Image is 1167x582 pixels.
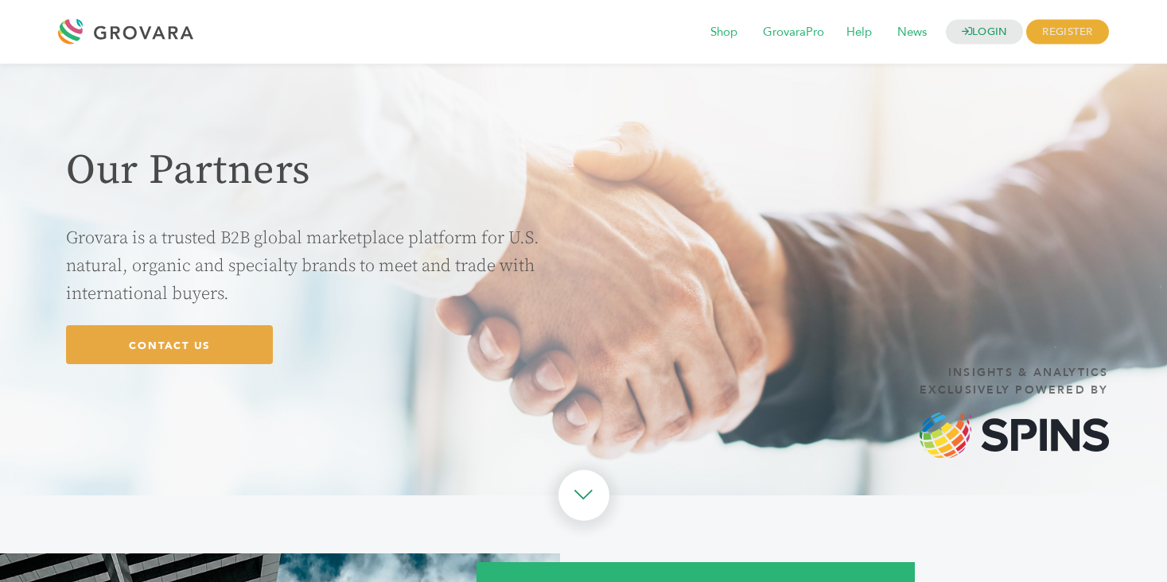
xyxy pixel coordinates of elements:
p: Grovara is a trusted B2B global marketplace platform for U.S. natural, organic and specialty bran... [66,223,575,308]
a: LOGIN [946,20,1024,45]
span: Insights & Analytics [920,364,1109,382]
a: GrovaraPro [752,24,835,41]
h1: Our Partners [66,146,575,196]
img: Spins LLC. [920,412,1109,457]
a: Shop [699,24,749,41]
span: Shop [699,17,749,48]
span: Help [835,17,883,48]
span: News [886,17,938,48]
a: News [886,24,938,41]
span: GrovaraPro [752,17,835,48]
span: Exclusively Powered By [920,382,1109,399]
a: Contact Us [66,325,273,364]
span: REGISTER [1026,20,1108,45]
span: Contact Us [129,339,210,353]
a: Help [835,24,883,41]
